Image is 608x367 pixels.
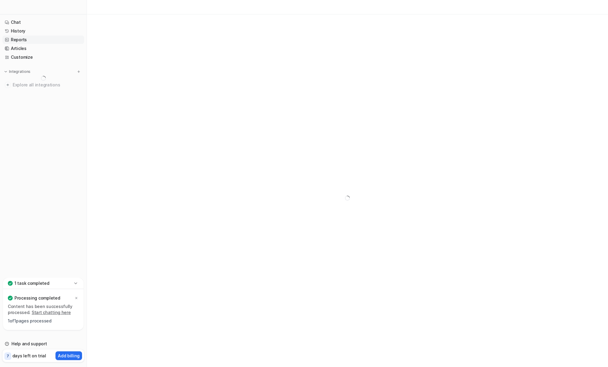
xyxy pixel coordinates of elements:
[55,351,82,360] button: Add billing
[2,53,84,61] a: Customize
[2,18,84,26] a: Chat
[14,280,49,286] p: 1 task completed
[32,310,71,315] a: Start chatting here
[2,69,32,75] button: Integrations
[77,70,81,74] img: menu_add.svg
[14,295,60,301] p: Processing completed
[58,353,80,359] p: Add billing
[4,70,8,74] img: expand menu
[2,340,84,348] a: Help and support
[8,303,79,316] p: Content has been successfully processed.
[9,69,30,74] p: Integrations
[2,27,84,35] a: History
[2,44,84,53] a: Articles
[2,36,84,44] a: Reports
[12,353,46,359] p: days left on trial
[2,81,84,89] a: Explore all integrations
[7,353,9,359] p: 7
[13,80,82,90] span: Explore all integrations
[5,82,11,88] img: explore all integrations
[8,318,79,324] p: 1 of 1 pages processed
